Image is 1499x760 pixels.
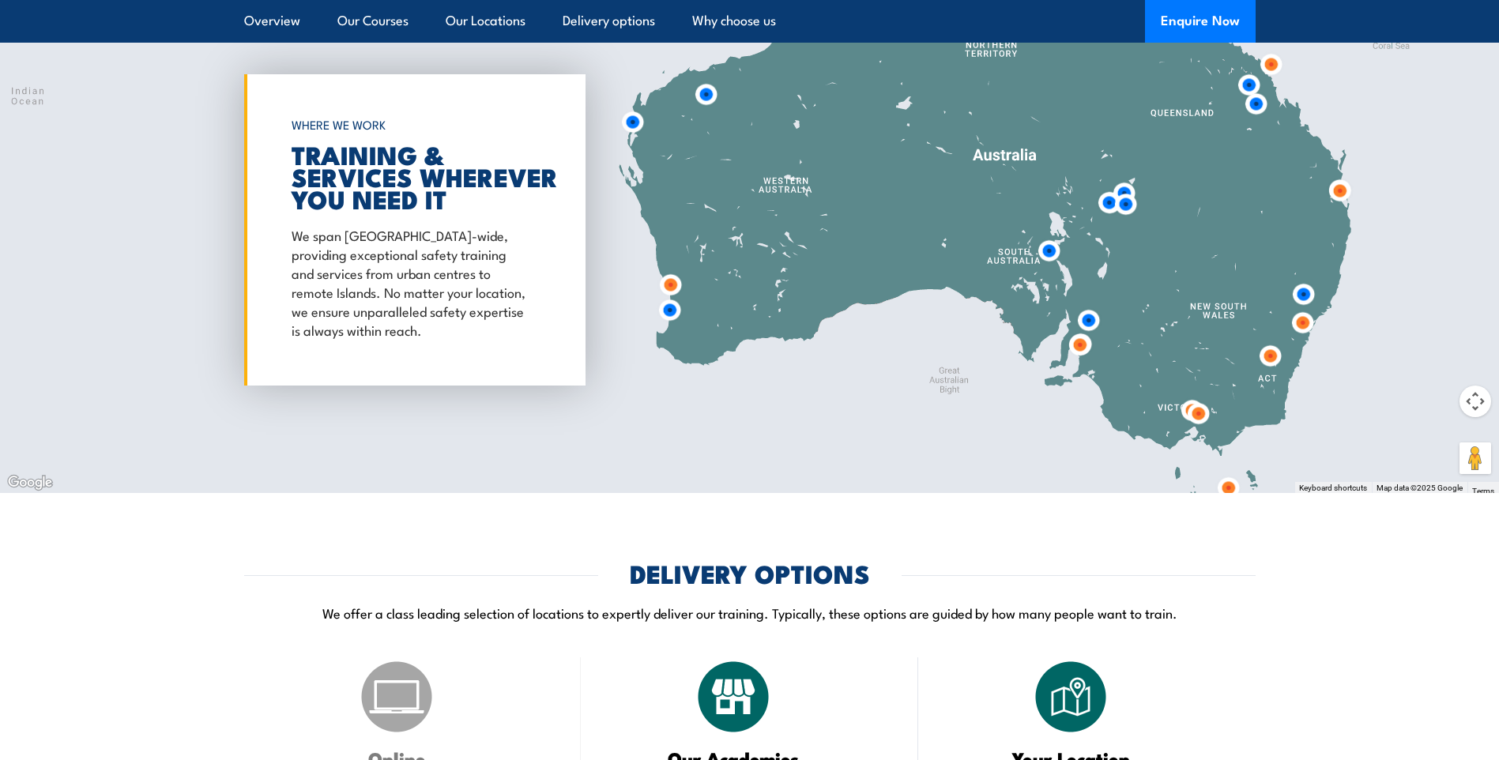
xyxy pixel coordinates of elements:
button: Keyboard shortcuts [1299,483,1367,494]
h2: TRAINING & SERVICES WHEREVER YOU NEED IT [292,143,530,209]
button: Drag Pegman onto the map to open Street View [1459,442,1491,474]
span: Map data ©2025 Google [1377,483,1463,492]
a: Open this area in Google Maps (opens a new window) [4,472,56,493]
button: Map camera controls [1459,386,1491,417]
p: We offer a class leading selection of locations to expertly deliver our training. Typically, thes... [244,604,1256,622]
img: Google [4,472,56,493]
h2: DELIVERY OPTIONS [630,562,870,584]
h6: WHERE WE WORK [292,111,530,139]
p: We span [GEOGRAPHIC_DATA]-wide, providing exceptional safety training and services from urban cen... [292,225,530,339]
a: Terms [1472,487,1494,495]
